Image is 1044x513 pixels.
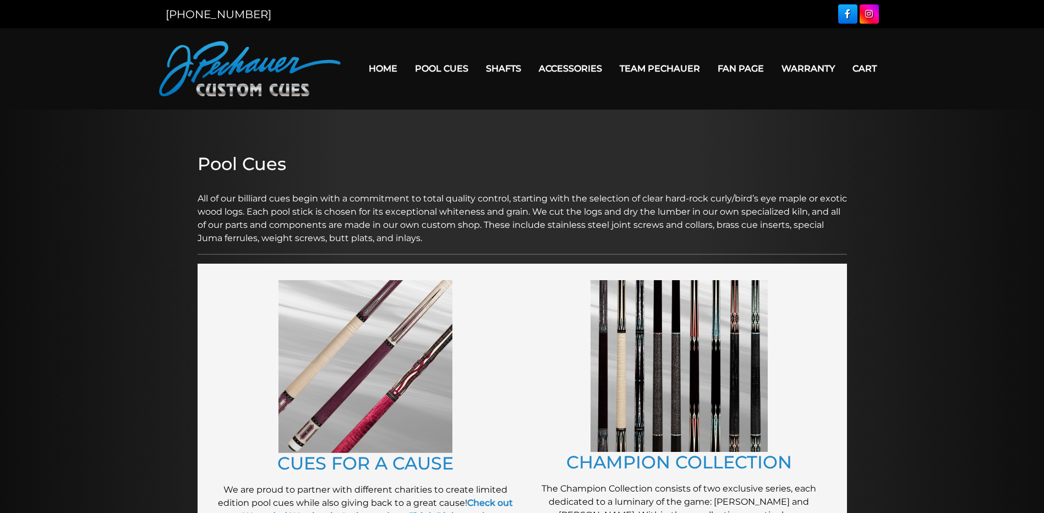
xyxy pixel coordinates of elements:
[159,41,341,96] img: Pechauer Custom Cues
[277,452,453,474] a: CUES FOR A CAUSE
[566,451,792,473] a: CHAMPION COLLECTION
[709,54,773,83] a: Fan Page
[611,54,709,83] a: Team Pechauer
[166,8,271,21] a: [PHONE_NUMBER]
[360,54,406,83] a: Home
[477,54,530,83] a: Shafts
[198,179,847,245] p: All of our billiard cues begin with a commitment to total quality control, starting with the sele...
[406,54,477,83] a: Pool Cues
[773,54,844,83] a: Warranty
[844,54,886,83] a: Cart
[198,154,847,174] h2: Pool Cues
[530,54,611,83] a: Accessories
